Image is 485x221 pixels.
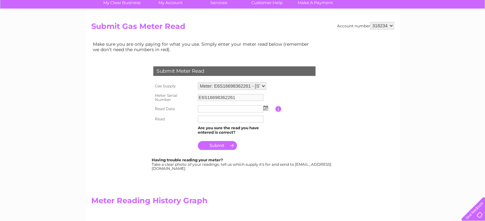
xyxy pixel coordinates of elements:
div: Take a clear photo of your readings, tell us which supply it's for and send to [EMAIL_ADDRESS][DO... [152,158,332,171]
a: Water [373,27,385,32]
img: ... [263,105,268,110]
td: Make sure you are only paying for what you use. Simply enter your meter read below (remember we d... [91,40,314,53]
input: Information [275,106,281,112]
img: logo.png [17,17,49,36]
div: Submit Meter Read [153,66,315,76]
div: Account number [337,22,394,30]
th: Read Date [152,104,196,114]
th: Gas Supply [152,81,196,91]
a: Energy [389,27,403,32]
h2: Meter Reading History Graph [91,196,314,208]
a: Telecoms [407,27,426,32]
a: Blog [430,27,439,32]
div: Clear Business is a trading name of Verastar Limited (registered in [GEOGRAPHIC_DATA] No. 3667643... [93,3,393,31]
h2: Submit Gas Meter Read [91,22,394,34]
a: Contact [443,27,458,32]
th: Meter Serial Number [152,91,196,104]
input: Submit [198,141,237,150]
td: Are you sure the read you have entered is correct? [196,124,275,136]
b: Having trouble reading your meter? [152,157,223,162]
th: Read [152,114,196,124]
a: Log out [464,27,479,32]
a: 0333 014 3131 [365,3,409,11]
